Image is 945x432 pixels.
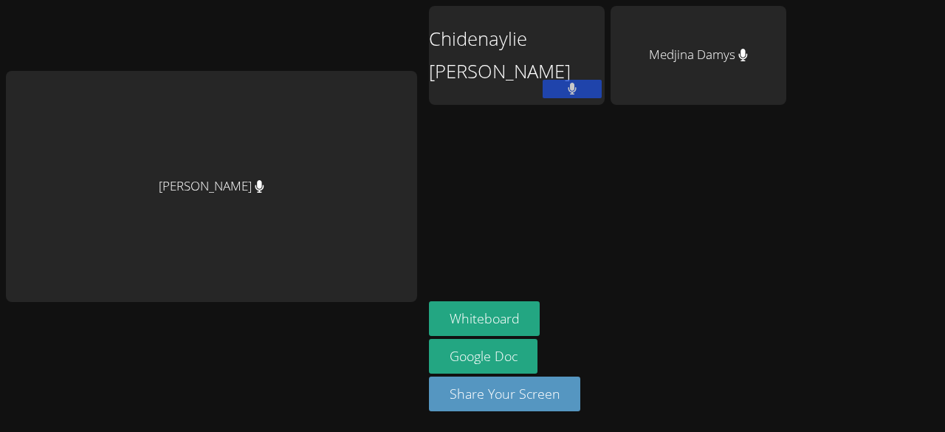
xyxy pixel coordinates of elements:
div: Chidenaylie [PERSON_NAME] [429,6,605,105]
a: Google Doc [429,339,538,374]
button: Share Your Screen [429,377,581,411]
button: Whiteboard [429,301,540,336]
div: Medjina Damys [611,6,786,105]
div: [PERSON_NAME] [6,71,417,302]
